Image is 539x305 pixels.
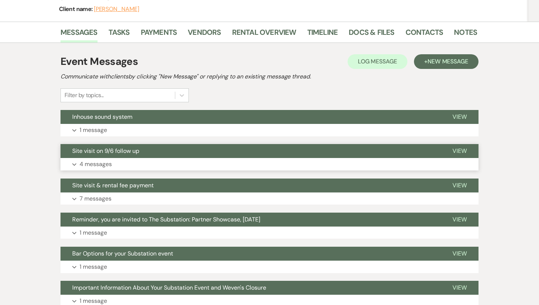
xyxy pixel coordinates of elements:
span: Site visit & rental fee payment [72,181,154,189]
h1: Event Messages [60,54,138,69]
a: Messages [60,26,98,43]
span: View [452,284,467,291]
span: Reminder, you are invited to The Substation: Partner Showcase, [DATE] [72,216,260,223]
span: Site visit on 9/6 follow up [72,147,139,155]
button: View [441,179,478,192]
span: New Message [428,58,468,65]
button: Inhouse sound system [60,110,441,124]
a: Docs & Files [349,26,394,43]
span: View [452,250,467,257]
button: Log Message [348,54,407,69]
div: Filter by topics... [65,91,104,100]
p: 7 messages [80,194,111,203]
a: Payments [141,26,177,43]
button: Important Information About Your Substation Event and Weven's Closure [60,281,441,295]
button: View [441,144,478,158]
p: 1 message [80,228,107,238]
button: Bar Options for your Substation event [60,247,441,261]
a: Notes [454,26,477,43]
button: 1 message [60,124,478,136]
a: Rental Overview [232,26,296,43]
button: 1 message [60,227,478,239]
button: View [441,213,478,227]
span: View [452,181,467,189]
a: Tasks [109,26,130,43]
p: 4 messages [80,159,112,169]
button: +New Message [414,54,478,69]
button: View [441,281,478,295]
span: Client name: [59,5,94,13]
button: View [441,247,478,261]
button: Site visit on 9/6 follow up [60,144,441,158]
a: Timeline [307,26,338,43]
button: 4 messages [60,158,478,170]
span: Important Information About Your Substation Event and Weven's Closure [72,284,266,291]
p: 1 message [80,125,107,135]
button: 1 message [60,261,478,273]
a: Contacts [406,26,443,43]
p: 1 message [80,262,107,272]
h2: Communicate with clients by clicking "New Message" or replying to an existing message thread. [60,72,478,81]
button: 7 messages [60,192,478,205]
span: View [452,216,467,223]
button: Site visit & rental fee payment [60,179,441,192]
a: Vendors [188,26,221,43]
span: View [452,113,467,121]
span: View [452,147,467,155]
span: Bar Options for your Substation event [72,250,173,257]
button: Reminder, you are invited to The Substation: Partner Showcase, [DATE] [60,213,441,227]
span: Inhouse sound system [72,113,132,121]
button: View [441,110,478,124]
span: Log Message [358,58,397,65]
button: [PERSON_NAME] [94,6,139,12]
